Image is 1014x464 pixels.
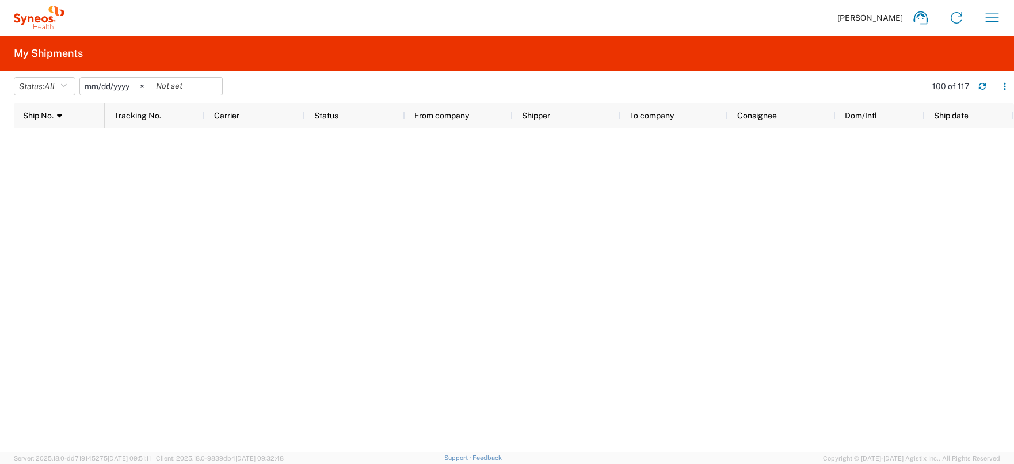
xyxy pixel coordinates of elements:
[472,454,502,461] a: Feedback
[214,111,239,120] span: Carrier
[630,111,674,120] span: To company
[14,77,75,95] button: Status:All
[934,111,969,120] span: Ship date
[80,78,151,95] input: Not set
[108,455,151,462] span: [DATE] 09:51:11
[235,455,284,462] span: [DATE] 09:32:48
[837,13,903,23] span: [PERSON_NAME]
[14,47,83,60] h2: My Shipments
[823,453,1000,463] span: Copyright © [DATE]-[DATE] Agistix Inc., All Rights Reserved
[156,455,284,462] span: Client: 2025.18.0-9839db4
[414,111,469,120] span: From company
[522,111,550,120] span: Shipper
[932,81,969,91] div: 100 of 117
[114,111,161,120] span: Tracking No.
[14,455,151,462] span: Server: 2025.18.0-dd719145275
[444,454,473,461] a: Support
[151,78,222,95] input: Not set
[845,111,877,120] span: Dom/Intl
[23,111,54,120] span: Ship No.
[44,82,55,91] span: All
[314,111,338,120] span: Status
[737,111,777,120] span: Consignee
